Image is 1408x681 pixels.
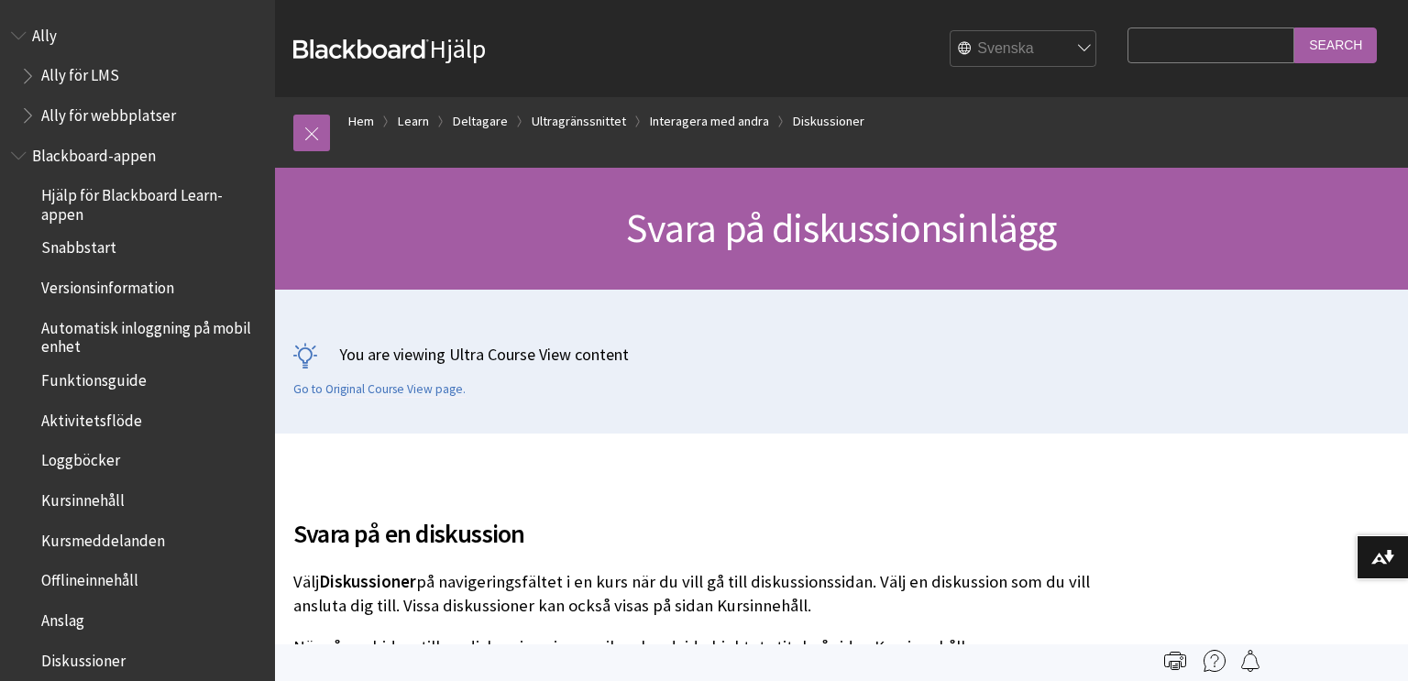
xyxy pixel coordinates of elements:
[453,110,508,133] a: Deltagare
[41,272,174,297] span: Versionsinformation
[41,645,126,670] span: Diskussioner
[650,110,769,133] a: Interagera med andra
[41,181,262,224] span: Hjälp för Blackboard Learn-appen
[626,203,1056,253] span: Svara på diskussionsinlägg
[293,635,1118,659] p: När någon bidrar till en diskussion visas en ikon bredvid objektets titel på sidan Kursinnehåll.
[41,313,262,356] span: Automatisk inloggning på mobil enhet
[793,110,864,133] a: Diskussioner
[293,32,486,65] a: BlackboardHjälp
[293,343,1390,366] p: You are viewing Ultra Course View content
[319,571,416,592] span: Diskussioner
[951,31,1097,68] select: Site Language Selector
[41,565,138,589] span: Offlineinnehåll
[41,100,176,125] span: Ally för webbplatser
[293,492,1118,553] h2: Svara på en diskussion
[41,365,147,390] span: Funktionsguide
[1164,650,1186,672] img: Print
[41,60,119,85] span: Ally för LMS
[293,381,466,398] a: Go to Original Course View page.
[532,110,626,133] a: Ultragränssnittet
[1239,650,1261,672] img: Follow this page
[41,445,120,470] span: Loggböcker
[41,605,84,630] span: Anslag
[1204,650,1226,672] img: More help
[348,110,374,133] a: Hem
[1294,27,1377,63] input: Search
[398,110,429,133] a: Learn
[41,525,165,550] span: Kursmeddelanden
[32,140,156,165] span: Blackboard-appen
[293,570,1118,618] p: Välj på navigeringsfältet i en kurs när du vill gå till diskussionssidan. Välj en diskussion som ...
[41,405,142,430] span: Aktivitetsflöde
[11,20,264,131] nav: Book outline for Anthology Ally Help
[41,233,116,258] span: Snabbstart
[293,39,429,59] strong: Blackboard
[32,20,57,45] span: Ally
[41,485,125,510] span: Kursinnehåll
